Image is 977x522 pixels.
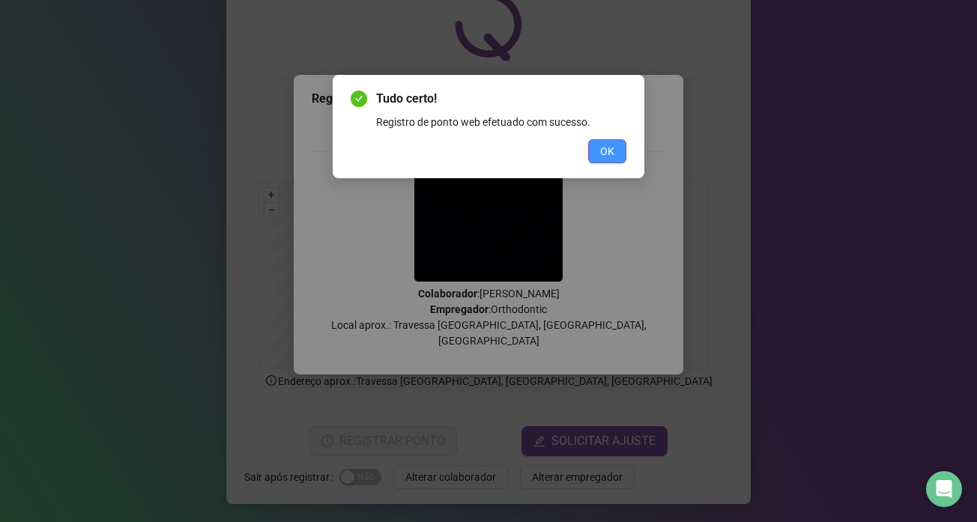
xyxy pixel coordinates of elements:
[588,139,626,163] button: OK
[926,471,962,507] div: Open Intercom Messenger
[376,114,626,130] div: Registro de ponto web efetuado com sucesso.
[600,143,614,160] span: OK
[351,91,367,107] span: check-circle
[376,90,626,108] span: Tudo certo!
